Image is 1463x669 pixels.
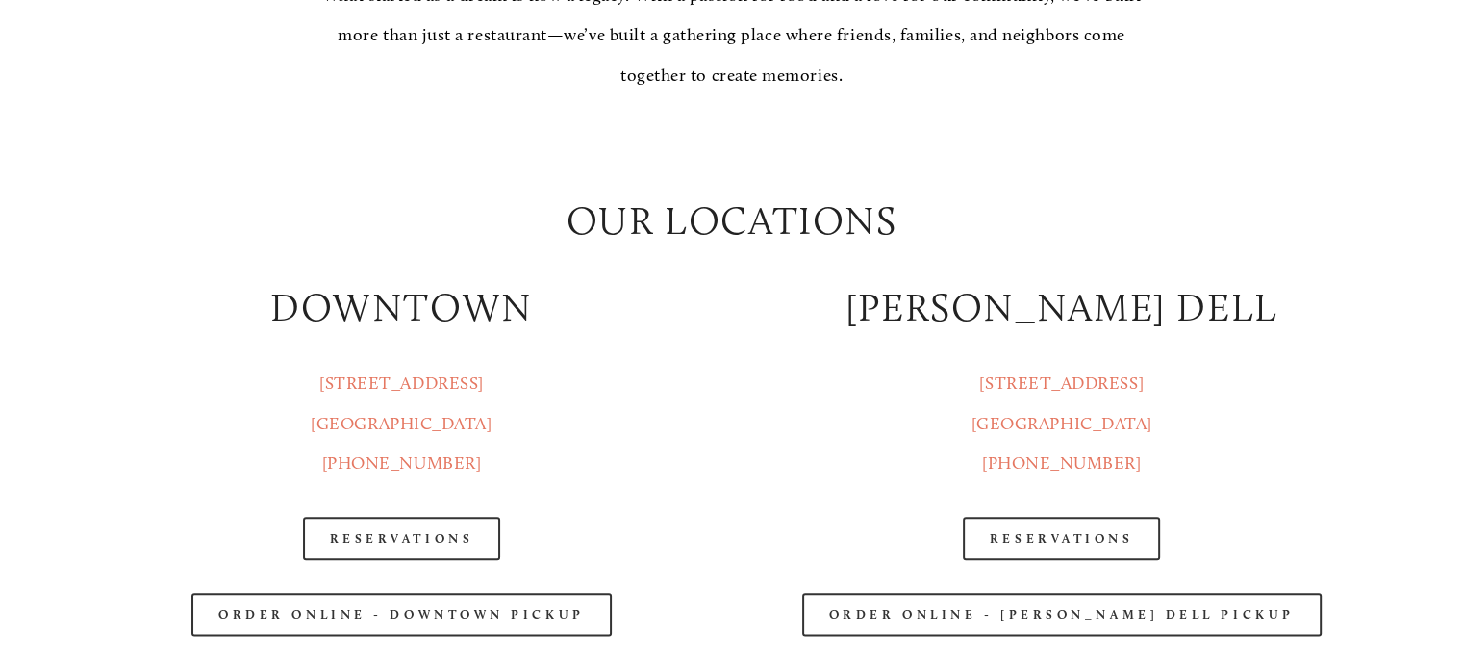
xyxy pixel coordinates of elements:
a: Order Online - [PERSON_NAME] Dell Pickup [802,593,1322,636]
a: Order Online - Downtown pickup [191,593,612,636]
a: [PHONE_NUMBER] [982,452,1142,474]
a: Reservations [963,517,1161,560]
h2: DOWNTOWN [88,280,715,335]
h2: [PERSON_NAME] DELL [748,280,1375,335]
a: [STREET_ADDRESS][GEOGRAPHIC_DATA] [971,373,1152,433]
a: Reservations [303,517,501,560]
a: [STREET_ADDRESS][GEOGRAPHIC_DATA] [311,373,492,433]
h2: Our Locations [417,193,1045,248]
a: [PHONE_NUMBER] [322,452,482,474]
